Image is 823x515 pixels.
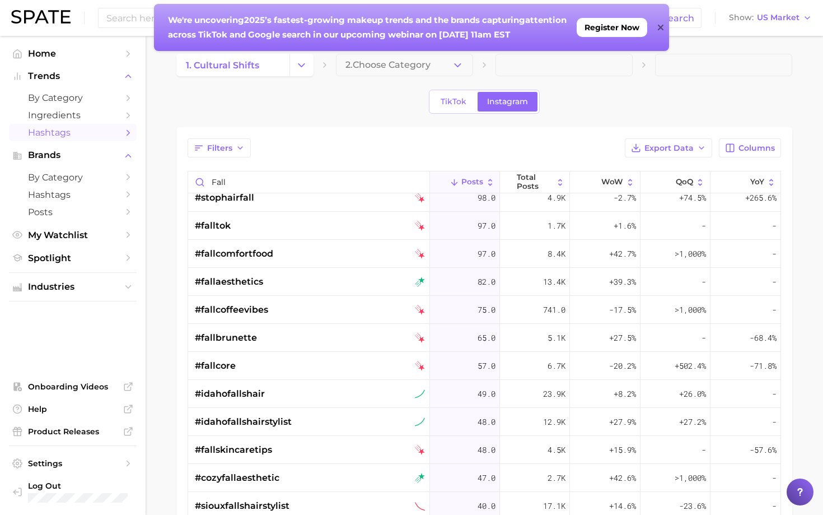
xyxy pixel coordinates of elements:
span: - [772,499,777,513]
span: #cozyfallaesthetic [195,471,279,485]
span: 741.0 [543,303,565,317]
span: +27.2% [679,415,706,429]
img: instagram falling star [415,361,425,371]
img: instagram falling star [415,221,425,231]
span: -71.8% [750,359,777,373]
button: #fallcoreinstagram falling star57.06.7k-20.2%+502.4%-71.8% [188,352,780,380]
span: Product Releases [28,426,118,437]
span: Spotlight [28,253,118,263]
span: -2.7% [614,191,636,205]
button: WoW [570,171,640,193]
span: 13.4k [543,275,565,289]
button: #fallbrunetteinstagram falling star65.05.1k+27.5%--68.4% [188,324,780,352]
button: #fallskincaretipsinstagram falling star48.04.5k+15.9%--57.6% [188,436,780,464]
span: #siouxfallshairstylist [195,499,289,513]
span: 47.0 [478,471,495,485]
span: +502.4% [675,359,706,373]
span: -68.4% [750,331,777,345]
span: - [772,415,777,429]
span: Settings [28,458,118,468]
span: YoY [750,178,764,187]
img: instagram falling star [415,333,425,343]
span: 12.9k [543,415,565,429]
span: My Watchlist [28,230,118,240]
button: Industries [9,279,137,295]
a: Product Releases [9,423,137,440]
button: #fallaestheticsinstagram rising star82.013.4k+39.3%-- [188,268,780,296]
a: Spotlight [9,249,137,267]
a: Onboarding Videos [9,378,137,395]
span: +27.5% [609,331,636,345]
span: 4.5k [548,443,565,457]
button: #idahofallshairstylistinstagram sustained riser48.012.9k+27.9%+27.2%- [188,408,780,436]
button: #stophairfallinstagram falling star98.04.9k-2.7%+74.5%+265.6% [188,184,780,212]
span: 17.1k [543,499,565,513]
span: +1.6% [614,219,636,233]
span: +39.3% [609,275,636,289]
span: Home [28,48,118,59]
span: 40.0 [478,499,495,513]
span: - [772,387,777,401]
button: YoY [710,171,780,193]
span: 98.0 [478,191,495,205]
span: #fallaesthetics [195,275,263,289]
a: Hashtags [9,124,137,141]
a: Help [9,401,137,417]
span: - [702,275,706,289]
img: instagram falling star [415,445,425,455]
span: Trends [28,71,118,81]
span: #idahofallshairstylist [195,415,292,429]
button: Brands [9,147,137,164]
span: -20.2% [609,359,636,373]
span: +42.6% [609,471,636,485]
span: 4.9k [548,191,565,205]
button: 2.Choose Category [336,54,473,76]
span: - [772,219,777,233]
span: Help [28,404,118,414]
span: #fallbrunette [195,331,257,345]
span: QoQ [676,178,693,187]
button: Export Data [625,138,712,157]
a: Ingredients [9,106,137,124]
span: 65.0 [478,331,495,345]
span: +8.2% [614,387,636,401]
span: +26.0% [679,387,706,401]
span: Show [729,15,754,21]
span: 75.0 [478,303,495,317]
img: instagram sustained riser [415,417,425,427]
a: TikTok [431,92,476,112]
span: Posts [461,178,483,187]
span: Search [662,13,694,24]
span: 57.0 [478,359,495,373]
button: Columns [719,138,781,157]
span: 48.0 [478,443,495,457]
a: Hashtags [9,186,137,203]
span: #idahofallshair [195,387,265,401]
span: #fallskincaretips [195,443,272,457]
span: -23.6% [679,499,706,513]
span: #falltok [195,219,231,233]
span: 2. Choose Category [345,60,431,70]
button: #cozyfallaestheticinstagram rising star47.02.7k+42.6%>1,000%- [188,464,780,492]
span: - [772,303,777,317]
span: 8.4k [548,247,565,261]
button: #idahofallshairinstagram sustained riser49.023.9k+8.2%+26.0%- [188,380,780,408]
span: 97.0 [478,247,495,261]
span: by Category [28,92,118,103]
a: by Category [9,169,137,186]
span: - [772,471,777,485]
button: Change Category [289,54,314,76]
span: 1. cultural shifts [186,60,259,71]
span: - [702,219,706,233]
span: US Market [757,15,799,21]
span: WoW [601,178,623,187]
img: instagram falling star [415,193,425,203]
button: #fallcomfortfoodinstagram falling star97.08.4k+42.7%>1,000%- [188,240,780,268]
img: SPATE [11,10,71,24]
span: - [702,331,706,345]
img: instagram sustained decliner [415,501,425,511]
button: Filters [188,138,251,157]
span: Filters [207,143,232,153]
a: by Category [9,89,137,106]
button: QoQ [640,171,710,193]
